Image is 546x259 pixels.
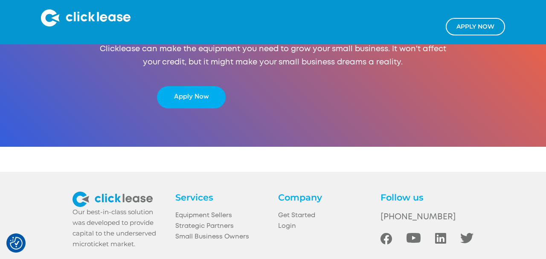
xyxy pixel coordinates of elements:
h4: Follow us [380,192,473,204]
img: Youtube Social Icon [407,233,421,243]
a: Get Started [278,210,371,221]
img: clickease logo [73,192,153,207]
img: Clicklease logo [41,9,131,26]
a: Apply Now [157,86,226,108]
img: Revisit consent button [10,237,23,250]
p: Clicklease was designed for small businesses. Apply [DATE] to see how affordable Clicklease can m... [96,29,450,69]
img: Twitter Social Icon [460,233,473,243]
a: Equipment Sellers [175,210,268,221]
a: Strategic Partners [175,221,268,232]
a: Login [278,221,371,232]
h4: Company [278,192,371,204]
img: Facebook Social icon [380,233,392,244]
a: Apply NOw [446,18,505,35]
button: Consent Preferences [10,237,23,250]
a: [PHONE_NUMBER] [380,210,473,224]
img: LinkedIn Social Icon [435,233,446,244]
a: Small Business Owners [175,232,268,242]
h4: Services [175,192,268,204]
div: Our best-in-class solution was developed to provide capital to the underserved microticket market. [73,207,166,250]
